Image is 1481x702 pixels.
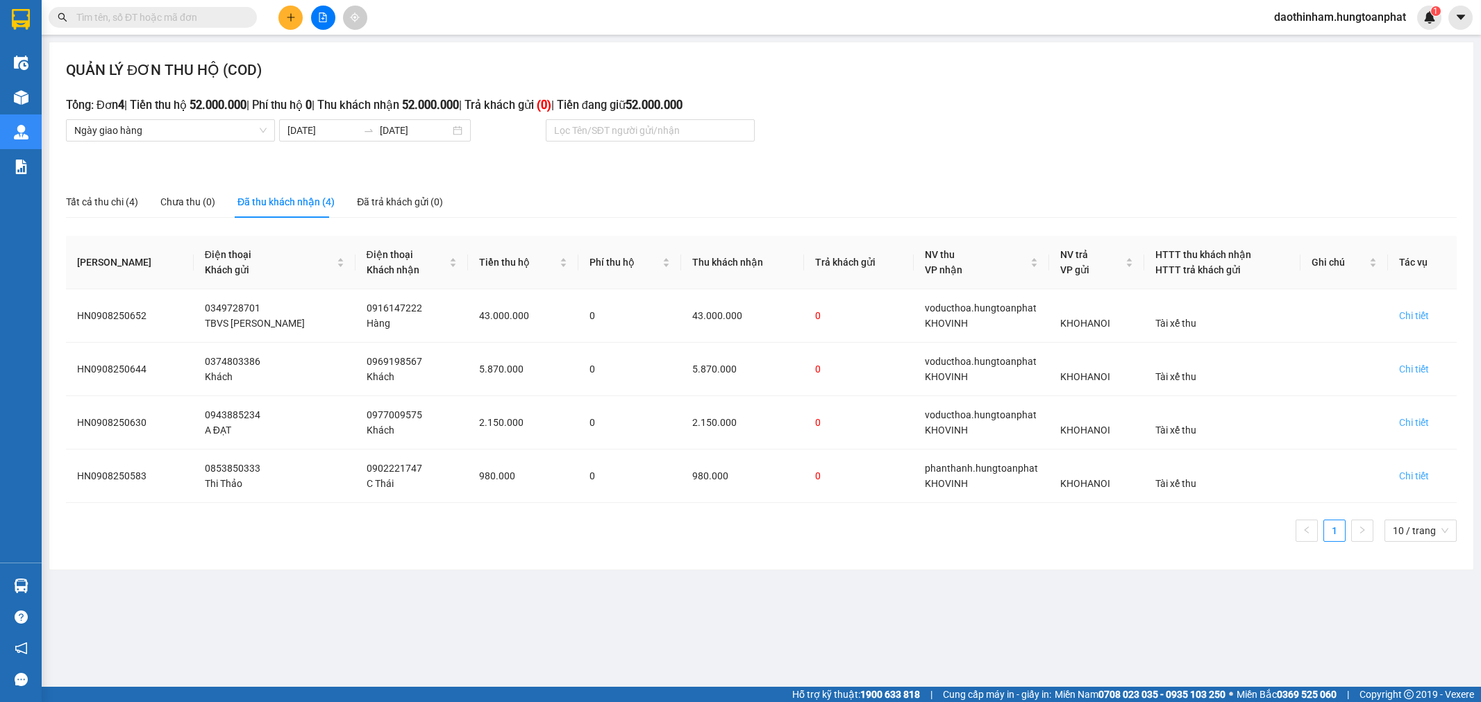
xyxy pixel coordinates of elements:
[367,463,422,474] span: 0902221747
[815,415,902,430] div: 0
[1399,468,1429,483] div: Chi tiết đơn hàng
[692,415,793,430] div: 2.150.000
[815,468,902,483] div: 0
[402,99,459,112] b: 52.000.000
[1155,371,1196,382] span: Tài xế thu
[860,689,920,700] strong: 1900 633 818
[350,12,360,22] span: aim
[589,417,595,428] span: 0
[363,125,374,136] span: to
[311,6,335,30] button: file-add
[74,120,267,141] span: Ngày giao hàng
[479,361,567,377] div: 5.870.000
[479,415,567,430] div: 2.150.000
[589,470,595,481] span: 0
[286,12,296,22] span: plus
[205,356,260,367] span: 0374803386
[15,673,28,686] span: message
[367,409,422,420] span: 0977009575
[681,236,804,289] th: Thu khách nhận
[1060,425,1110,436] span: KHOHANOI
[1312,255,1366,270] span: Ghi chú
[1324,520,1345,541] a: 1
[205,264,249,275] span: Khách gửi
[925,264,962,275] span: VP nhận
[367,302,422,314] span: 0916147222
[1431,6,1441,16] sup: 1
[205,409,260,420] span: 0943885234
[1358,526,1366,534] span: right
[925,318,968,329] span: KHOVINH
[66,194,138,209] div: Tất cả thu chi (4)
[118,99,124,112] b: 4
[1384,520,1457,542] div: kích thước trang
[1155,425,1196,436] span: Tài xế thu
[205,463,260,474] span: 0853850333
[1155,249,1251,260] span: HTTT thu khách nhận
[1351,520,1373,542] li: Trang Kế
[692,468,793,483] div: 980.000
[1399,415,1429,430] div: Chi tiết đơn hàng
[1393,520,1448,541] span: 10 / trang
[205,371,233,382] span: Khách
[205,302,260,314] span: 0349728701
[479,308,567,323] div: 43.000.000
[1448,6,1473,30] button: caret-down
[66,289,194,343] td: HN0908250652
[1296,520,1318,542] button: left
[1060,371,1110,382] span: KHOHANOI
[1296,520,1318,542] li: Trang Trước
[1404,690,1414,699] span: copyright
[1060,249,1088,260] span: NV trả
[12,9,30,30] img: logo-vxr
[367,318,390,329] span: Hàng
[925,302,1037,314] span: voducthoa.hungtoanphat
[76,10,240,25] input: Tìm tên, số ĐT hoặc mã đơn
[925,478,968,489] span: KHOVINH
[1155,318,1196,329] span: Tài xế thu
[1098,689,1225,700] strong: 0708 023 035 - 0935 103 250
[692,308,793,323] div: 43.000.000
[318,12,328,22] span: file-add
[1060,478,1110,489] span: KHOHANOI
[205,249,251,260] span: Điện thoại
[380,123,450,138] input: Ngày kết thúc
[479,255,557,270] span: Tiền thu hộ
[925,409,1037,420] span: voducthoa.hungtoanphat
[160,194,215,209] div: Chưa thu (0)
[367,371,394,382] span: Khách
[1303,526,1311,534] span: left
[815,361,902,377] div: 0
[14,579,28,593] img: warehouse-icon
[1323,520,1346,542] li: 1
[1229,692,1233,697] span: ⚪️
[804,236,913,289] th: Trả khách gửi
[15,642,28,655] span: notification
[205,478,242,489] span: Thi Thảo
[14,90,28,105] img: warehouse-icon
[537,99,551,112] b: ( 0 )
[1399,361,1429,377] div: Chi tiết đơn hàng
[1455,11,1467,24] span: caret-down
[367,249,413,260] span: Điện thoại
[1060,318,1110,329] span: KHOHANOI
[1351,520,1373,542] button: right
[306,99,312,112] b: 0
[367,356,422,367] span: 0969198567
[1155,478,1196,489] span: Tài xế thu
[287,123,358,138] input: Ngày bắt đầu
[66,59,262,82] h2: QUẢN LÝ ĐƠN THU HỘ (COD)
[343,6,367,30] button: aim
[479,468,567,483] div: 980.000
[815,308,902,323] div: 0
[367,478,394,489] span: C Thái
[1237,687,1337,702] span: Miền Bắc
[1263,8,1417,26] span: daothinham.hungtoanphat
[237,194,335,209] div: Đã thu khách nhận (4)
[367,425,394,436] span: Khách
[66,236,194,289] th: [PERSON_NAME]
[367,264,419,275] span: Khách nhận
[66,396,194,450] td: HN0908250630
[205,318,305,329] span: TBVS [PERSON_NAME]
[14,125,28,139] img: warehouse-icon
